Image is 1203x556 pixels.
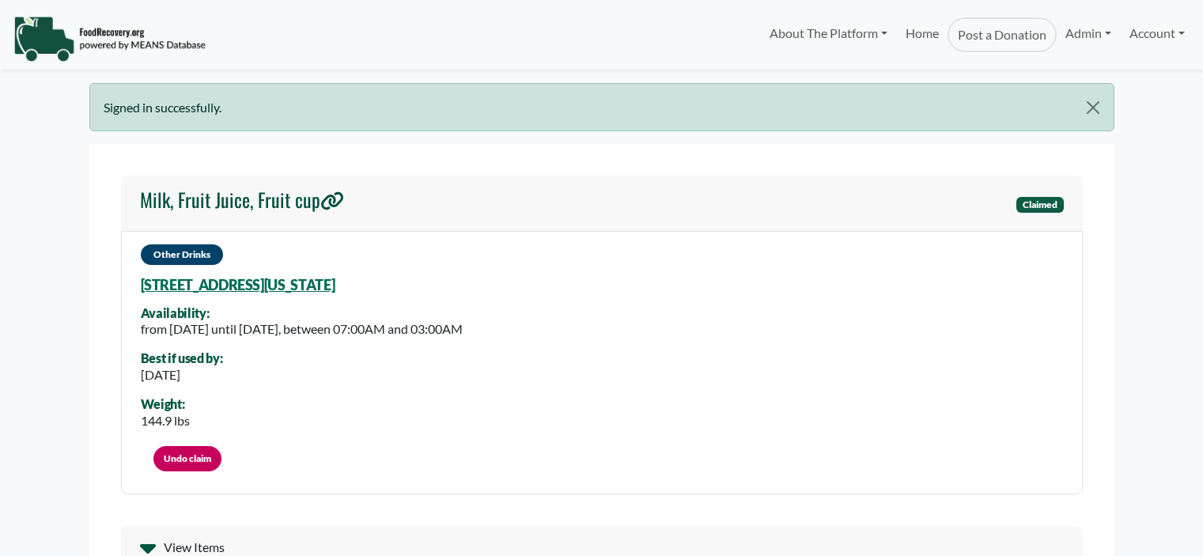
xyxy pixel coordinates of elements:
div: from [DATE] until [DATE], between 07:00AM and 03:00AM [141,320,463,339]
button: Close [1072,84,1113,131]
div: Best if used by: [141,351,223,365]
div: 144.9 lbs [141,411,190,430]
span: Other Drinks [141,244,223,265]
a: Account [1121,17,1194,49]
a: [STREET_ADDRESS][US_STATE] [141,276,335,293]
div: [DATE] [141,365,223,384]
a: Home [896,17,947,52]
a: Admin [1057,17,1120,49]
div: Weight: [141,397,190,411]
a: Milk, Fruit Juice, Fruit cup [140,188,344,218]
a: Post a Donation [948,17,1057,52]
div: Signed in successfully. [89,83,1114,131]
span: Claimed [1016,197,1064,213]
div: Availability: [141,306,463,320]
a: Undo claim [153,446,221,471]
a: About The Platform [761,17,896,49]
img: NavigationLogo_FoodRecovery-91c16205cd0af1ed486a0f1a7774a6544ea792ac00100771e7dd3ec7c0e58e41.png [13,15,206,62]
h4: Milk, Fruit Juice, Fruit cup [140,188,344,211]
